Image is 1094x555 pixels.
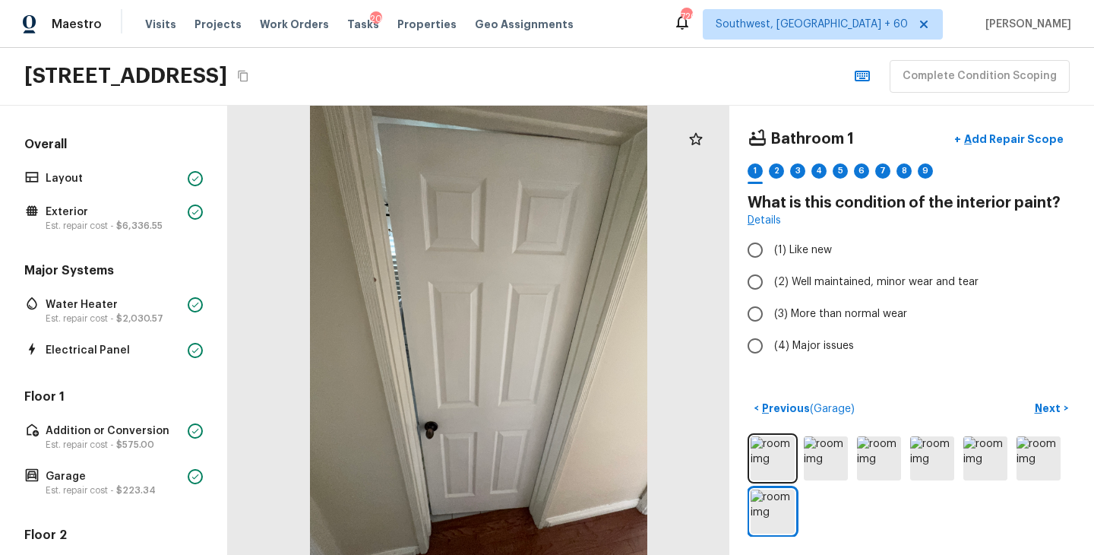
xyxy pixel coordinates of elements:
p: Add Repair Scope [961,132,1064,147]
span: Properties [397,17,457,32]
h5: Overall [21,136,206,156]
h4: Bathroom 1 [770,129,854,149]
p: Addition or Conversion [46,423,182,439]
div: 2 [769,163,784,179]
div: 8 [896,163,912,179]
div: 9 [918,163,933,179]
span: $2,030.57 [116,314,163,323]
div: 4 [811,163,827,179]
span: $575.00 [116,440,154,449]
h2: [STREET_ADDRESS] [24,62,227,90]
span: [PERSON_NAME] [979,17,1071,32]
span: ( Garage ) [810,404,855,414]
div: 1 [748,163,763,179]
p: Est. repair cost - [46,484,182,496]
span: (4) Major issues [774,338,854,354]
span: (1) Like new [774,243,832,258]
h5: Floor 2 [21,527,206,547]
p: Previous [759,401,855,417]
span: Geo Assignments [475,17,574,32]
span: (3) More than normal wear [774,306,907,322]
div: 3 [790,163,805,179]
p: Next [1035,401,1064,416]
span: $223.34 [116,486,156,495]
span: Southwest, [GEOGRAPHIC_DATA] + 60 [716,17,908,32]
h4: What is this condition of the interior paint? [748,193,1076,213]
button: <Previous(Garage) [748,396,861,421]
span: Maestro [52,17,102,32]
p: Water Heater [46,297,182,312]
p: Est. repair cost - [46,220,182,232]
span: Visits [145,17,176,32]
p: Est. repair cost - [46,439,182,451]
div: 20 [370,11,382,27]
img: room img [804,436,848,480]
img: room img [1017,436,1061,480]
img: room img [857,436,901,480]
p: Layout [46,171,182,186]
img: room img [751,490,795,534]
div: 6 [854,163,869,179]
p: Exterior [46,205,182,220]
span: $6,336.55 [116,221,163,230]
span: Work Orders [260,17,329,32]
span: (2) Well maintained, minor wear and tear [774,274,979,290]
button: +Add Repair Scope [942,124,1076,155]
span: Projects [194,17,242,32]
span: Tasks [347,19,379,30]
div: 5 [833,163,848,179]
p: Garage [46,469,182,484]
img: room img [910,436,954,480]
div: 720 [681,9,691,24]
img: room img [963,436,1007,480]
p: Est. repair cost - [46,312,182,325]
button: Next> [1027,396,1076,421]
h5: Floor 1 [21,388,206,408]
a: Details [748,213,781,228]
h5: Major Systems [21,262,206,282]
p: Electrical Panel [46,343,182,358]
img: room img [751,436,795,480]
div: 7 [875,163,890,179]
button: Copy Address [233,66,253,86]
